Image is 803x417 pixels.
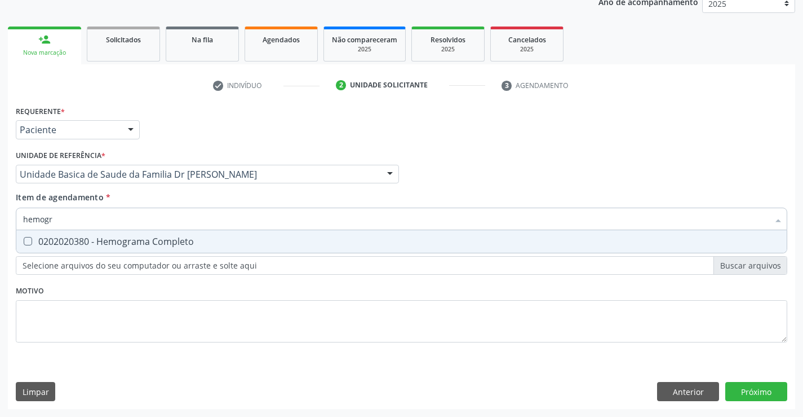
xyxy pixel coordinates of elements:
div: person_add [38,33,51,46]
label: Motivo [16,283,44,300]
label: Unidade de referência [16,147,105,165]
span: Item de agendamento [16,192,104,203]
span: Solicitados [106,35,141,45]
div: 2025 [332,45,397,54]
div: Nova marcação [16,49,73,57]
div: 2 [336,80,346,90]
span: Na fila [192,35,213,45]
span: Paciente [20,124,117,135]
span: Unidade Basica de Saude da Familia Dr [PERSON_NAME] [20,169,376,180]
label: Requerente [16,103,65,120]
div: 0202020380 - Hemograma Completo [23,237,780,246]
span: Resolvidos [431,35,465,45]
span: Não compareceram [332,35,397,45]
span: Agendados [263,35,300,45]
div: 2025 [420,45,476,54]
div: 2025 [499,45,555,54]
div: Unidade solicitante [350,80,428,90]
button: Próximo [725,382,787,401]
button: Anterior [657,382,719,401]
span: Cancelados [508,35,546,45]
input: Buscar por procedimentos [23,208,769,230]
